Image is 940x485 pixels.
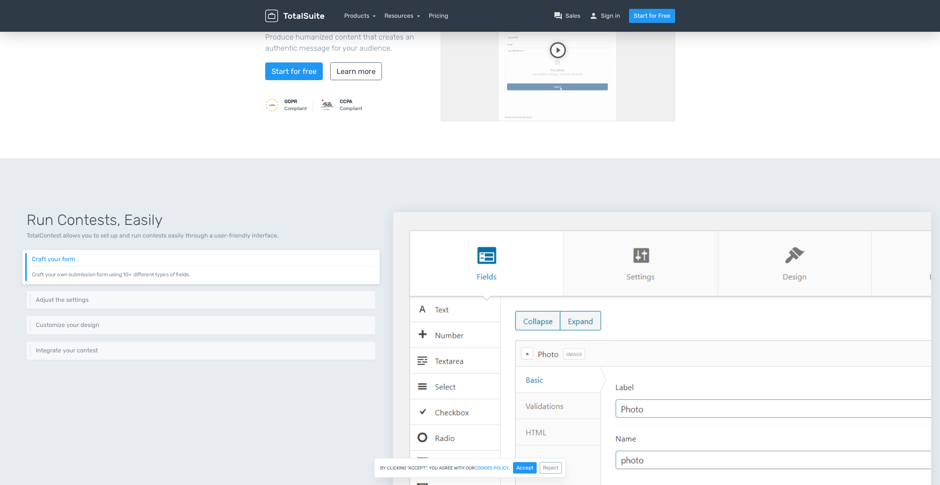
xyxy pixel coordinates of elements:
[284,98,307,112] small: Compliant
[340,99,352,104] strong: CCPA
[589,11,620,20] a: personSign in
[284,99,297,104] strong: GDPR
[36,347,370,354] h6: Integrate your contest
[36,328,370,329] p: Keep your website's design consistent by customizing the design to match your branding guidelines.
[429,11,448,20] a: Pricing
[265,31,430,54] p: Produce humanized content that creates an authentic message for your audience.
[554,11,580,20] a: question_answerSales
[629,9,675,23] a: Start for Free
[265,62,323,80] a: Start for free
[589,11,598,20] span: person
[321,98,334,112] img: CCPA
[265,98,278,112] img: GDPR
[32,266,374,279] p: Craft your own submission form using 10+ different types of fields.
[330,62,382,80] a: Learn more
[36,297,370,303] h6: Adjust the settings
[265,10,324,23] img: TotalSuite for WordPress
[374,458,566,478] div: By clicking "Accept", you agree with our .
[36,322,370,328] h6: Customize your design
[540,462,562,474] button: Reject
[475,466,509,470] a: cookies policy
[32,256,374,262] h6: Craft your form
[27,231,375,240] p: TotalContest allows you to set up and run contests easily through a user-friendly interface.
[384,12,420,19] a: Resources
[344,12,376,19] a: Products
[554,11,563,20] span: question_answer
[513,462,537,474] button: Accept
[27,212,375,228] h1: Run Contests, Easily
[340,98,362,112] small: Compliant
